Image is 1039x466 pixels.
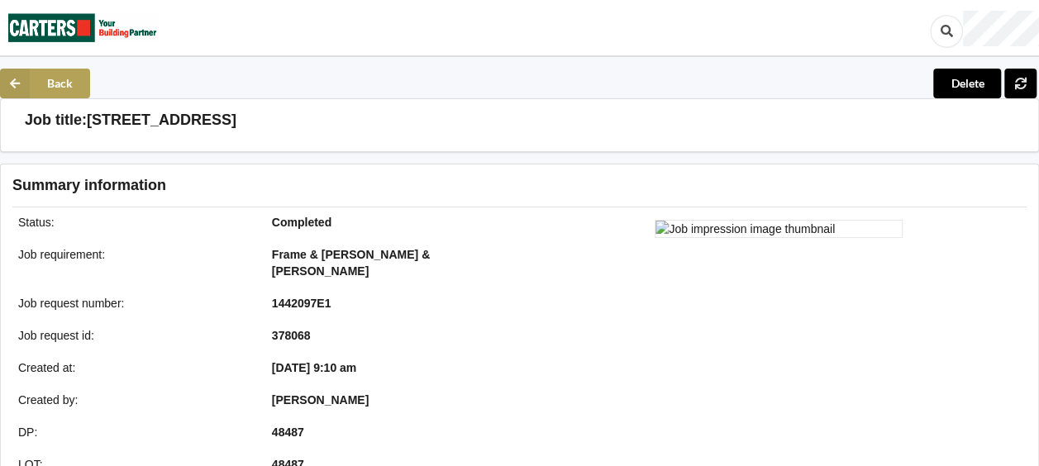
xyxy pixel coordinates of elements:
img: Carters [8,1,157,55]
div: Status : [7,214,260,231]
div: Job request id : [7,327,260,344]
h3: Summary information [12,176,767,195]
div: Job requirement : [7,246,260,279]
b: [DATE] 9:10 am [272,361,356,374]
div: Job request number : [7,295,260,311]
div: Created by : [7,392,260,408]
div: DP : [7,424,260,440]
h3: [STREET_ADDRESS] [87,111,236,130]
b: Completed [272,216,331,229]
b: Frame & [PERSON_NAME] & [PERSON_NAME] [272,248,430,278]
b: [PERSON_NAME] [272,393,369,407]
b: 48487 [272,426,304,439]
div: User Profile [963,11,1039,46]
b: 1442097E1 [272,297,331,310]
button: Delete [933,69,1001,98]
img: Job impression image thumbnail [655,220,903,238]
h3: Job title: [25,111,87,130]
b: 378068 [272,329,311,342]
div: Created at : [7,359,260,376]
